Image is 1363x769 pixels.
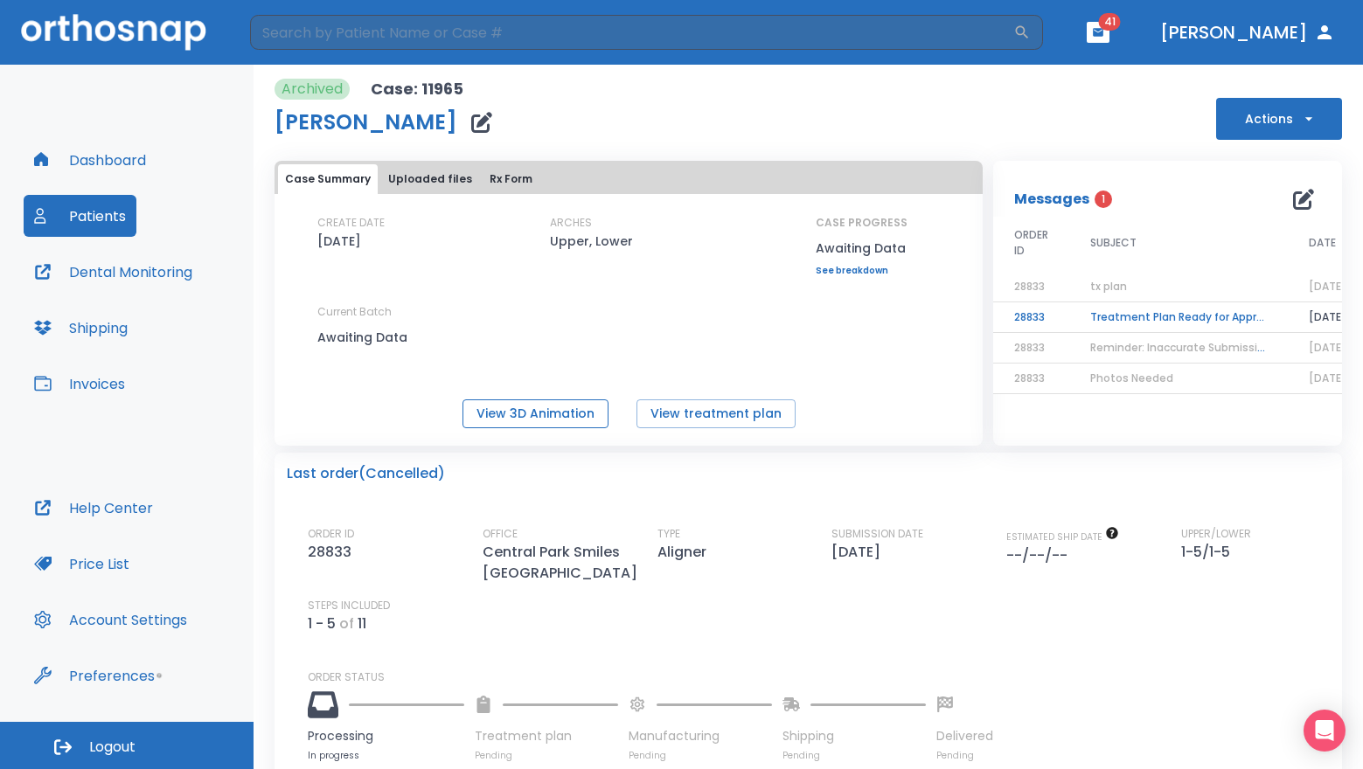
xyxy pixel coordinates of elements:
p: Treatment plan [475,727,618,745]
p: Shipping [782,727,926,745]
span: 28833 [1014,371,1045,385]
img: Orthosnap [21,14,206,50]
button: Preferences [24,655,165,696]
span: DATE [1309,235,1336,251]
button: Rx Form [483,164,539,194]
span: SUBJECT [1090,235,1137,251]
span: [DATE] [1309,340,1346,355]
p: CASE PROGRESS [816,215,908,231]
button: Dental Monitoring [24,251,203,293]
button: Account Settings [24,599,198,641]
p: STEPS INCLUDED [308,598,390,613]
button: Dashboard [24,139,156,181]
span: 41 [1099,13,1121,31]
p: --/--/-- [1006,545,1074,566]
p: [DATE] [317,231,361,252]
span: tx plan [1090,279,1127,294]
p: Archived [282,79,343,100]
p: Pending [475,749,618,762]
button: Patients [24,195,136,237]
span: Photos Needed [1090,371,1173,385]
p: CREATE DATE [317,215,385,231]
button: [PERSON_NAME] [1153,17,1342,48]
p: Pending [782,749,926,762]
button: Invoices [24,363,136,405]
button: View treatment plan [636,399,796,428]
p: [DATE] [831,542,887,563]
div: Open Intercom Messenger [1304,710,1346,752]
p: Delivered [936,727,993,745]
span: [DATE] [1309,279,1346,294]
p: Awaiting Data [816,238,908,259]
p: UPPER/LOWER [1181,526,1251,542]
span: Logout [89,738,136,757]
p: OFFICE [483,526,518,542]
div: Tooltip anchor [151,668,167,683]
p: TYPE [657,526,680,542]
p: 1-5/1-5 [1181,542,1237,563]
p: Messages [1014,189,1089,210]
p: Processing [308,727,464,745]
p: ARCHES [550,215,592,231]
a: See breakdown [816,266,908,276]
p: Manufacturing [629,727,772,745]
h1: [PERSON_NAME] [275,112,457,133]
td: 28833 [993,302,1069,333]
input: Search by Patient Name or Case # [250,15,1013,50]
p: of [339,613,354,634]
span: 28833 [1014,340,1045,355]
p: Case: 11965 [371,79,463,100]
span: 28833 [1014,279,1045,294]
p: Current Batch [317,304,475,320]
p: 11 [358,613,366,634]
p: 28833 [308,542,358,563]
p: ORDER STATUS [308,669,1330,685]
button: Help Center [24,487,163,529]
button: Price List [24,543,140,585]
p: ORDER ID [308,526,354,542]
span: ORDER ID [1014,227,1048,259]
span: [DATE] [1309,371,1346,385]
p: Pending [936,749,993,762]
p: In progress [308,749,464,762]
button: Shipping [24,307,138,349]
p: 1 - 5 [308,613,336,634]
p: Central Park Smiles [GEOGRAPHIC_DATA] [483,542,644,584]
p: Awaiting Data [317,327,475,348]
button: Uploaded files [381,164,479,194]
p: Pending [629,749,772,762]
button: View 3D Animation [462,399,608,428]
button: Case Summary [278,164,378,194]
span: 1 [1095,191,1112,208]
div: tabs [278,164,979,194]
button: Actions [1216,98,1342,140]
p: Upper, Lower [550,231,633,252]
p: Last order(Cancelled) [287,463,445,484]
p: SUBMISSION DATE [831,526,923,542]
p: Aligner [657,542,713,563]
td: Treatment Plan Ready for Approval [1069,302,1288,333]
span: The date will be available after approving treatment plan [1006,530,1119,544]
